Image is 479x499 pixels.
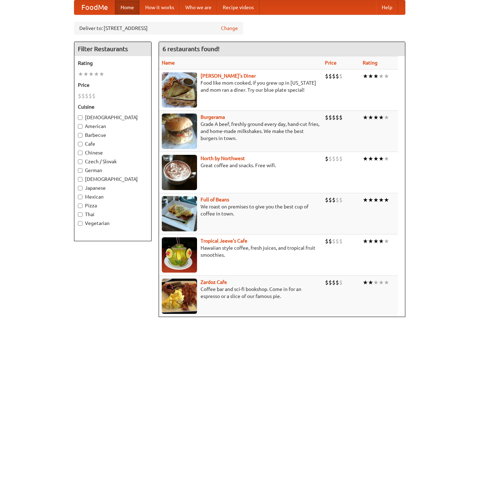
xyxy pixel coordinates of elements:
[201,238,247,244] a: Tropical Jeeve's Cafe
[162,162,319,169] p: Great coffee and snacks. Free wifi.
[83,70,88,78] li: ★
[363,114,368,121] li: ★
[363,72,368,80] li: ★
[339,237,343,245] li: $
[99,70,104,78] li: ★
[339,72,343,80] li: $
[368,237,373,245] li: ★
[78,220,148,227] label: Vegetarian
[88,92,92,100] li: $
[74,0,115,14] a: FoodMe
[379,72,384,80] li: ★
[217,0,259,14] a: Recipe videos
[78,159,82,164] input: Czech / Slovak
[363,155,368,163] li: ★
[373,279,379,286] li: ★
[325,114,328,121] li: $
[325,196,328,204] li: $
[328,155,332,163] li: $
[78,167,148,174] label: German
[379,237,384,245] li: ★
[78,211,148,218] label: Thai
[368,114,373,121] li: ★
[78,132,148,139] label: Barbecue
[325,155,328,163] li: $
[373,72,379,80] li: ★
[162,114,197,149] img: burgerama.jpg
[201,279,227,285] b: Zardoz Cafe
[78,133,82,138] input: Barbecue
[162,45,220,52] ng-pluralize: 6 restaurants found!
[81,92,85,100] li: $
[162,286,319,300] p: Coffee bar and sci-fi bookshop. Come in for an espresso or a slice of our famous pie.
[201,156,245,161] a: North by Northwest
[201,73,256,79] b: [PERSON_NAME]'s Diner
[78,103,148,110] h5: Cuisine
[162,203,319,217] p: We roast on premises to give you the best cup of coffee in town.
[74,22,243,35] div: Deliver to: [STREET_ADDRESS]
[78,70,83,78] li: ★
[78,151,82,155] input: Chinese
[78,114,148,121] label: [DEMOGRAPHIC_DATA]
[78,81,148,89] h5: Price
[368,72,373,80] li: ★
[78,184,148,191] label: Japanese
[78,177,82,182] input: [DEMOGRAPHIC_DATA]
[325,279,328,286] li: $
[221,25,238,32] a: Change
[78,158,148,165] label: Czech / Slovak
[78,92,81,100] li: $
[162,121,319,142] p: Grade A beef, freshly ground every day, hand-cut fries, and home-made milkshakes. We make the bes...
[162,155,197,190] img: north.jpg
[336,237,339,245] li: $
[384,279,389,286] li: ★
[78,149,148,156] label: Chinese
[115,0,140,14] a: Home
[162,72,197,108] img: sallys.jpg
[332,237,336,245] li: $
[162,237,197,273] img: jeeves.jpg
[373,155,379,163] li: ★
[373,196,379,204] li: ★
[379,155,384,163] li: ★
[78,221,82,226] input: Vegetarian
[363,196,368,204] li: ★
[336,114,339,121] li: $
[88,70,94,78] li: ★
[328,72,332,80] li: $
[373,237,379,245] li: ★
[78,186,82,190] input: Japanese
[325,60,337,66] a: Price
[332,114,336,121] li: $
[78,202,148,209] label: Pizza
[363,60,377,66] a: Rating
[325,237,328,245] li: $
[201,197,229,202] a: Full of Beans
[78,123,148,130] label: American
[332,72,336,80] li: $
[325,72,328,80] li: $
[332,279,336,286] li: $
[162,279,197,314] img: zardoz.jpg
[92,92,96,100] li: $
[78,195,82,199] input: Mexican
[339,279,343,286] li: $
[368,196,373,204] li: ★
[78,212,82,217] input: Thai
[180,0,217,14] a: Who we are
[328,196,332,204] li: $
[78,168,82,173] input: German
[328,237,332,245] li: $
[78,203,82,208] input: Pizza
[336,72,339,80] li: $
[384,196,389,204] li: ★
[339,155,343,163] li: $
[162,79,319,93] p: Food like mom cooked, if you grew up in [US_STATE] and mom ran a diner. Try our blue plate special!
[162,60,175,66] a: Name
[379,196,384,204] li: ★
[373,114,379,121] li: ★
[336,155,339,163] li: $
